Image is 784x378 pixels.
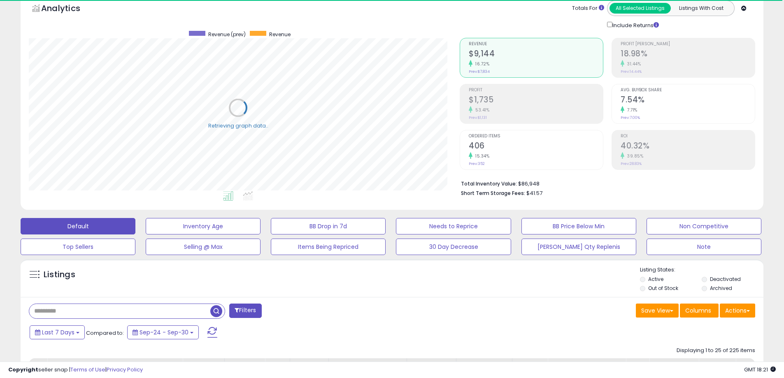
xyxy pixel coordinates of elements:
button: Non Competitive [647,218,761,234]
button: Actions [720,304,755,318]
small: Prev: 28.83% [621,161,642,166]
b: Total Inventory Value: [461,180,517,187]
button: Default [21,218,135,234]
div: Retrieving graph data.. [208,122,268,129]
label: Active [648,276,663,283]
button: Save View [636,304,679,318]
span: Last 7 Days [42,328,74,336]
div: Totals For [572,5,604,12]
h2: $1,735 [469,95,603,106]
button: 30 Day Decrease [396,239,511,255]
h2: 18.98% [621,49,755,60]
div: Include Returns [601,20,669,30]
h5: Analytics [41,2,96,16]
span: Revenue [469,42,603,46]
button: Filters [229,304,261,318]
div: Displaying 1 to 25 of 225 items [677,347,755,355]
b: Short Term Storage Fees: [461,190,525,197]
span: $41.57 [526,189,542,197]
small: Prev: 14.44% [621,69,642,74]
button: Inventory Age [146,218,261,234]
div: seller snap | | [8,366,143,374]
h5: Listings [44,269,75,281]
h2: 40.32% [621,141,755,152]
small: 15.34% [472,153,489,159]
strong: Copyright [8,366,38,373]
button: Items Being Repriced [271,239,386,255]
small: 53.41% [472,107,489,113]
label: Out of Stock [648,285,678,292]
button: BB Drop in 7d [271,218,386,234]
button: Needs to Reprice [396,218,511,234]
button: Columns [680,304,719,318]
small: 31.44% [624,61,641,67]
small: Prev: $7,834 [469,69,490,74]
span: Sep-24 - Sep-30 [140,328,188,336]
label: Deactivated [710,276,741,283]
a: Privacy Policy [107,366,143,373]
small: Prev: $1,131 [469,115,487,120]
span: Avg. Buybox Share [621,88,755,93]
small: 16.72% [472,61,489,67]
span: Profit [469,88,603,93]
button: Note [647,239,761,255]
button: Listings With Cost [670,3,732,14]
small: 39.85% [624,153,643,159]
p: Listing States: [640,266,763,274]
small: Prev: 352 [469,161,485,166]
h2: 406 [469,141,603,152]
li: $86,948 [461,178,749,188]
button: Last 7 Days [30,325,85,339]
span: Ordered Items [469,134,603,139]
label: Archived [710,285,732,292]
h2: $9,144 [469,49,603,60]
button: All Selected Listings [610,3,671,14]
button: [PERSON_NAME] Qty Replenis [521,239,636,255]
a: Terms of Use [70,366,105,373]
span: Compared to: [86,329,124,337]
span: ROI [621,134,755,139]
small: 7.71% [624,107,637,113]
span: 2025-10-8 18:21 GMT [744,366,776,373]
h2: 7.54% [621,95,755,106]
span: Columns [685,306,711,315]
button: Selling @ Max [146,239,261,255]
button: Top Sellers [21,239,135,255]
small: Prev: 7.00% [621,115,640,120]
span: Profit [PERSON_NAME] [621,42,755,46]
button: Sep-24 - Sep-30 [127,325,199,339]
button: BB Price Below Min [521,218,636,234]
